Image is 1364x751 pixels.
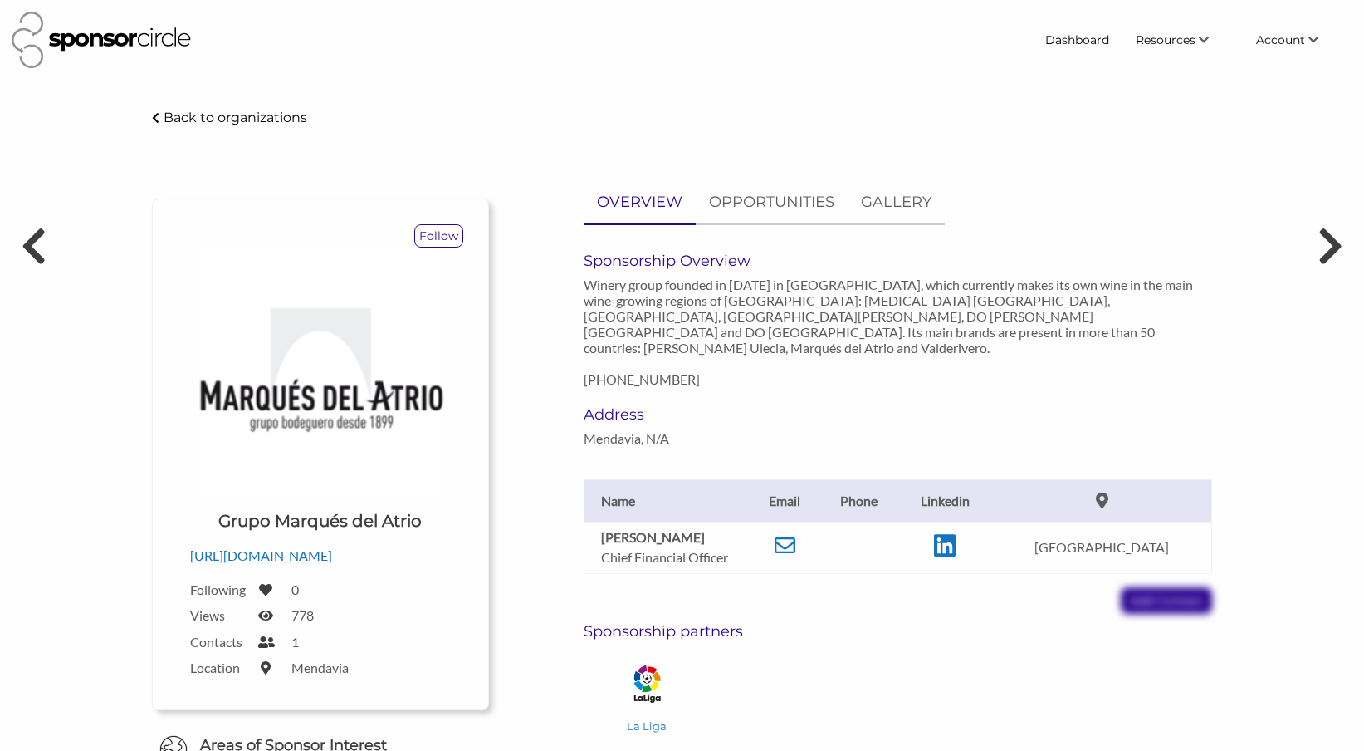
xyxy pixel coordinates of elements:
[589,718,702,734] p: La Liga
[623,660,669,705] img: La Liga Logo
[1256,32,1305,47] span: Account
[415,225,462,247] p: Follow
[601,529,705,545] b: [PERSON_NAME]
[861,190,931,214] p: GALLERY
[291,634,299,650] label: 1
[1122,25,1243,55] li: Resources
[1243,25,1352,55] li: Account
[584,430,776,446] p: Mendavia, N/A
[584,252,1212,270] h6: Sponsorship Overview
[291,607,314,623] label: 778
[1000,539,1203,555] p: [GEOGRAPHIC_DATA]
[1136,32,1195,47] span: Resources
[709,190,834,214] p: OPPORTUNITIES
[750,479,819,522] th: Email
[291,660,349,675] label: Mendavia
[164,110,307,125] p: Back to organizations
[1032,25,1122,55] a: Dashboard
[190,607,248,623] label: Views
[897,479,992,522] th: Linkedin
[190,582,248,597] label: Following
[584,405,776,424] h6: Address
[196,248,445,497] img: Grupo Marques del Atrio Logo
[584,277,1212,387] p: Winery group founded in [DATE] in [GEOGRAPHIC_DATA], which currently makes its own wine in the ma...
[190,660,248,675] label: Location
[218,509,422,533] h1: Grupo Marqués del Atrio
[291,582,299,597] label: 0
[597,190,682,214] p: OVERVIEW
[584,622,1212,641] h6: Sponsorship partners
[190,634,248,650] label: Contacts
[584,479,750,522] th: Name
[601,549,742,565] p: Chief Financial Officer
[819,479,897,522] th: Phone
[12,12,191,68] img: Sponsor Circle Logo
[190,545,451,567] p: [URL][DOMAIN_NAME]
